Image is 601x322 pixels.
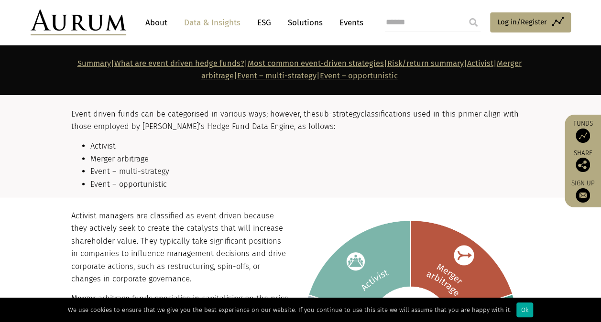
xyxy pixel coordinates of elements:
li: Event – multi-strategy [90,165,528,178]
a: ESG [252,14,276,32]
a: About [141,14,172,32]
span: Log in/Register [497,16,547,28]
a: Solutions [283,14,328,32]
a: What are event driven hedge funds? [114,59,244,68]
strong: | | | | | | | [77,59,522,80]
a: Activist [467,59,493,68]
a: Summary [77,59,111,68]
p: Event driven funds can be categorised in various ways; however, the classifications used in this ... [71,108,528,133]
a: Sign up [569,179,596,203]
a: Events [335,14,363,32]
a: Funds [569,119,596,143]
a: Log in/Register [490,12,571,32]
span: sub-strategy [316,109,361,118]
p: Activist managers are classified as event driven because they actively seek to create the catalys... [71,210,528,285]
img: Sign up to our newsletter [576,188,590,203]
a: Event – opportunistic [320,71,398,80]
div: Ok [516,302,533,317]
li: Activist [90,140,528,152]
a: Data & Insights [179,14,245,32]
li: Event – opportunistic [90,178,528,191]
a: Event – multi-strategy [237,71,317,80]
img: Share this post [576,158,590,172]
a: Most common event-driven strategies [248,59,384,68]
li: Merger arbitrage [90,153,528,165]
div: Share [569,150,596,172]
img: Access Funds [576,129,590,143]
a: Risk/return summary [387,59,464,68]
img: Aurum [31,10,126,35]
input: Submit [464,13,483,32]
